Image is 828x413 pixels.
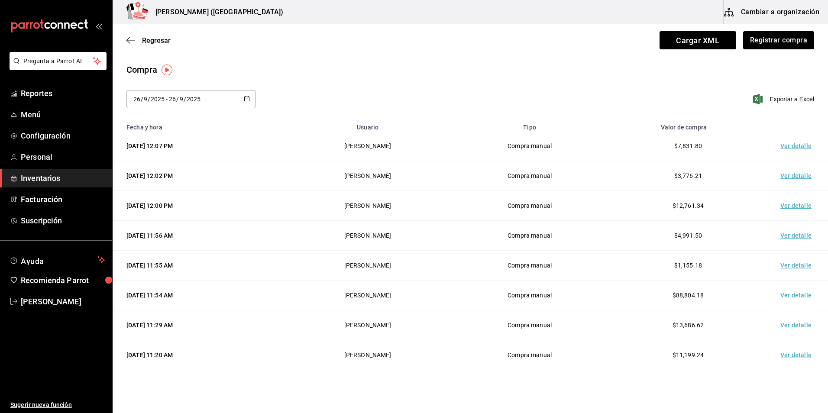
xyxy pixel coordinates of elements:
td: [PERSON_NAME] [285,131,451,161]
span: $1,155.18 [674,262,702,269]
h3: [PERSON_NAME] ([GEOGRAPHIC_DATA]) [149,7,283,17]
td: [PERSON_NAME] [285,310,451,340]
span: Personal [21,151,105,163]
span: / [141,96,143,103]
span: Ayuda [21,255,94,265]
span: / [184,96,186,103]
button: Registrar compra [743,31,814,49]
td: Compra manual [450,191,608,221]
div: Compra [126,63,157,76]
input: Month [179,96,184,103]
a: Pregunta a Parrot AI [6,63,107,72]
th: Fecha y hora [113,119,285,131]
button: open_drawer_menu [95,23,102,29]
span: Recomienda Parrot [21,274,105,286]
td: [PERSON_NAME] [285,161,451,191]
span: Facturación [21,194,105,205]
span: / [148,96,150,103]
td: [PERSON_NAME] [285,221,451,251]
div: [DATE] 11:29 AM [126,321,275,329]
td: Ver detalle [767,161,828,191]
input: Day [133,96,141,103]
input: Day [168,96,176,103]
span: $88,804.18 [673,292,704,299]
td: Ver detalle [767,310,828,340]
span: / [176,96,179,103]
td: [PERSON_NAME] [285,340,451,370]
td: Compra manual [450,251,608,281]
span: Inventarios [21,172,105,184]
th: Tipo [450,119,608,131]
input: Year [150,96,165,103]
span: - [166,96,168,103]
div: [DATE] 11:54 AM [126,291,275,300]
td: Ver detalle [767,131,828,161]
span: $13,686.62 [673,322,704,329]
div: [DATE] 11:55 AM [126,261,275,270]
div: [DATE] 12:07 PM [126,142,275,150]
button: Pregunta a Parrot AI [10,52,107,70]
span: Cargar XML [660,31,736,49]
td: Compra manual [450,340,608,370]
span: Configuración [21,130,105,142]
div: [DATE] 11:20 AM [126,351,275,359]
span: Menú [21,109,105,120]
img: Tooltip marker [162,65,172,75]
td: [PERSON_NAME] [285,251,451,281]
td: Compra manual [450,161,608,191]
button: Regresar [126,36,171,45]
th: Usuario [285,119,451,131]
th: Valor de compra [609,119,767,131]
td: Ver detalle [767,281,828,310]
td: Compra manual [450,131,608,161]
span: $4,991.50 [674,232,702,239]
td: Compra manual [450,281,608,310]
span: $11,199.24 [673,352,704,358]
td: Compra manual [450,221,608,251]
td: [PERSON_NAME] [285,191,451,221]
span: $3,776.21 [674,172,702,179]
td: Ver detalle [767,340,828,370]
div: [DATE] 11:56 AM [126,231,275,240]
button: Exportar a Excel [755,94,814,104]
input: Year [186,96,201,103]
td: Ver detalle [767,251,828,281]
span: Suscripción [21,215,105,226]
span: Sugerir nueva función [10,400,105,410]
input: Month [143,96,148,103]
span: Pregunta a Parrot AI [23,57,93,66]
td: Compra manual [450,310,608,340]
span: Regresar [142,36,171,45]
span: $7,831.80 [674,142,702,149]
span: [PERSON_NAME] [21,296,105,307]
td: Ver detalle [767,191,828,221]
td: Ver detalle [767,221,828,251]
td: [PERSON_NAME] [285,281,451,310]
div: [DATE] 12:00 PM [126,201,275,210]
span: Reportes [21,87,105,99]
div: [DATE] 12:02 PM [126,171,275,180]
span: $12,761.34 [673,202,704,209]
